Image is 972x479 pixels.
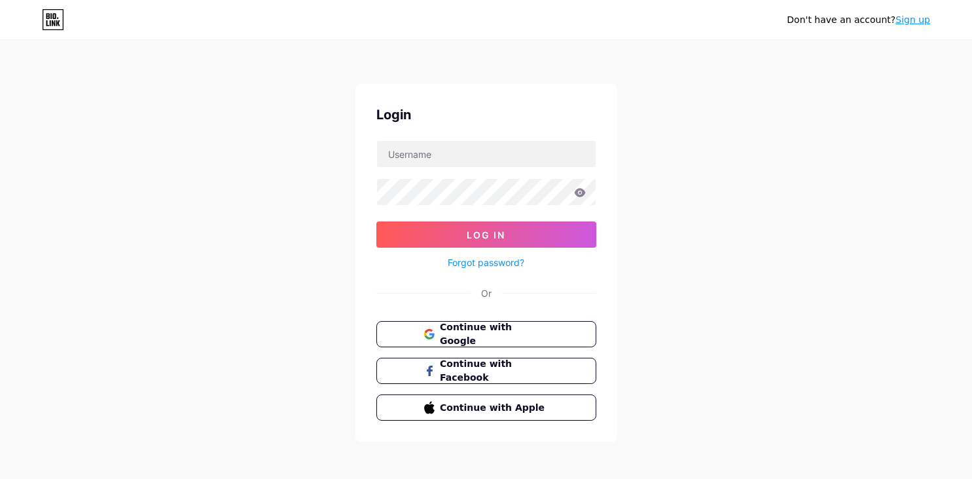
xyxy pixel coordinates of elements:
[481,286,492,300] div: Or
[376,105,596,125] div: Login
[376,394,596,421] button: Continue with Apple
[440,320,548,348] span: Continue with Google
[376,358,596,384] button: Continue with Facebook
[467,229,505,240] span: Log In
[895,14,930,25] a: Sign up
[376,321,596,347] button: Continue with Google
[440,401,548,415] span: Continue with Apple
[448,256,524,269] a: Forgot password?
[376,221,596,248] button: Log In
[440,357,548,385] span: Continue with Facebook
[377,141,596,167] input: Username
[787,13,930,27] div: Don't have an account?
